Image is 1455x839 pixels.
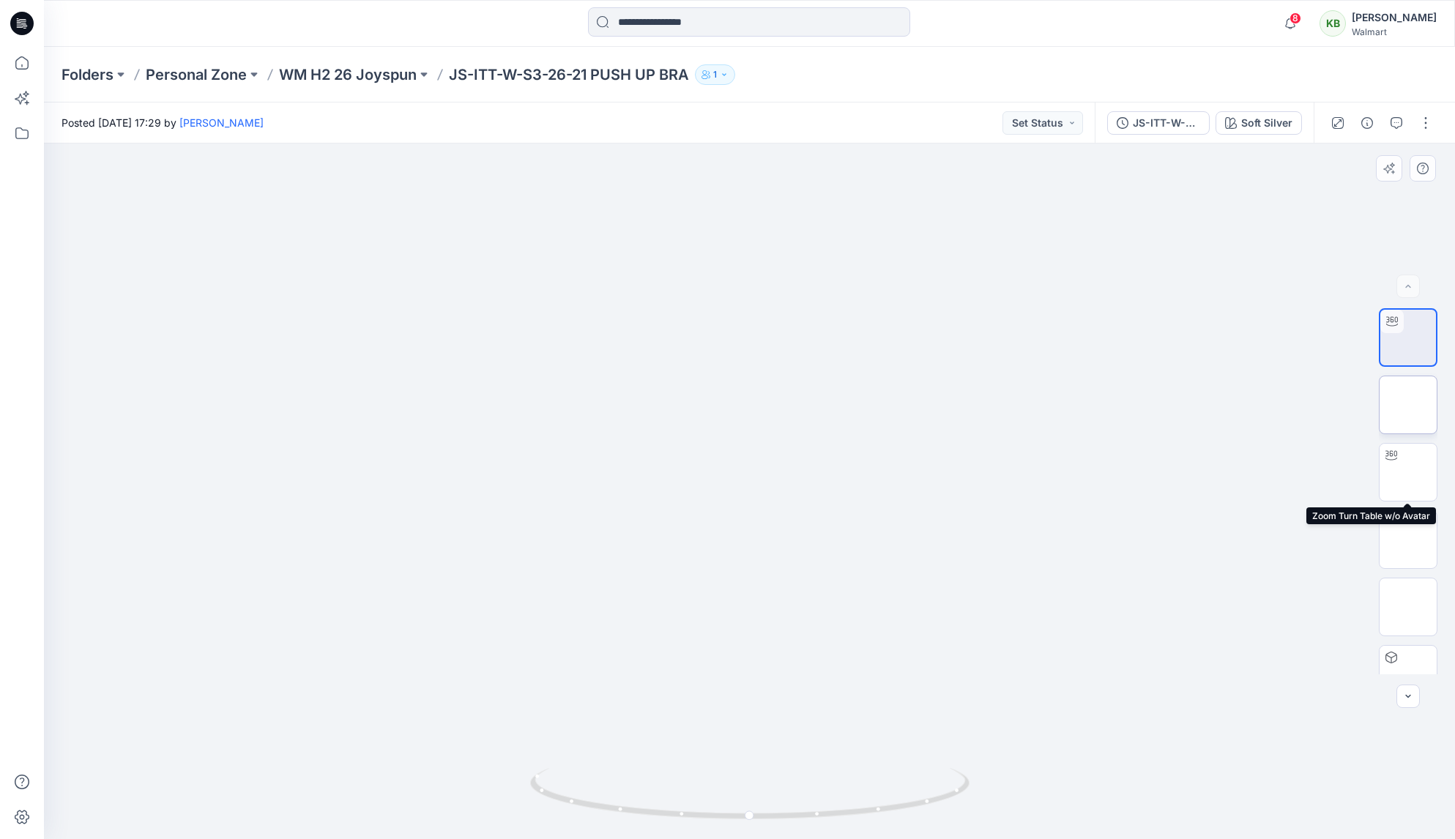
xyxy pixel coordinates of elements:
div: Walmart [1352,26,1437,37]
a: Personal Zone [146,64,247,85]
img: Back Ghost [1380,592,1437,622]
div: [PERSON_NAME] [1352,9,1437,26]
img: Zoom Turn Table w/o Avatar [1380,450,1437,496]
button: 1 [695,64,735,85]
div: JS-ITT-W-S3-26-21 PUSH UP BRA [1133,115,1200,131]
span: Posted [DATE] 17:29 by [62,115,264,130]
img: JS-ITT-W-S3-26-21 PUSH UP BRA Soft Silver [1380,646,1437,703]
p: 1 [713,67,717,83]
p: JS-ITT-W-S3-26-21 PUSH UP BRA [449,64,689,85]
button: Soft Silver [1216,111,1302,135]
button: JS-ITT-W-S3-26-21 PUSH UP BRA [1107,111,1210,135]
a: WM H2 26 Joyspun [279,64,417,85]
span: 8 [1290,12,1301,24]
a: [PERSON_NAME] [179,116,264,129]
a: Folders [62,64,114,85]
div: Soft Silver [1241,115,1292,131]
button: Details [1355,111,1379,135]
div: KB [1320,10,1346,37]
